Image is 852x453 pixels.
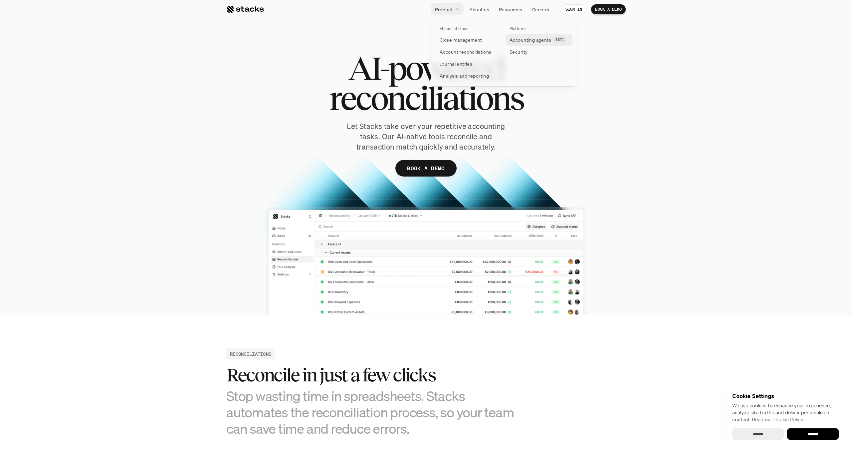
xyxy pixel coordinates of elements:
a: SIGN IN [561,4,586,14]
a: Close management [436,34,502,46]
a: Careers [528,3,553,15]
p: Accounting agents [510,36,551,43]
a: BOOK A DEMO [395,160,457,177]
p: Analysis and reporting [440,72,489,79]
p: Platform [510,26,526,31]
p: Account reconciliations [440,48,492,55]
p: Financial close [440,26,468,31]
a: Security [506,46,572,58]
a: Analysis and reporting [436,70,502,82]
p: Cookie Settings [732,393,839,399]
p: Product [435,6,453,13]
a: BOOK A DEMO [591,4,626,14]
h3: Stop wasting time in spreadsheets. Stacks automates the reconciliation process, so your team can ... [226,388,526,437]
h2: RECONCILIATIONS [230,350,271,357]
p: We use cookies to enhance your experience, analyze site traffic and deliver personalized content. [732,402,839,423]
a: Resources [495,3,527,15]
p: Journal entries [440,60,472,67]
p: Careers [532,6,549,13]
p: About us [469,6,489,13]
a: Accounting agentsBETA [506,34,572,46]
p: BOOK A DEMO [407,164,445,173]
a: Journal entries [436,58,502,70]
a: Cookie Policy [773,417,803,422]
p: BOOK A DEMO [595,7,622,12]
h2: BETA [555,38,564,42]
p: Security [510,48,528,55]
a: Account reconciliations [436,46,502,58]
a: About us [465,3,493,15]
p: SIGN IN [565,7,582,12]
span: Read our . [752,417,804,422]
span: AI-powered [348,53,504,83]
h2: Reconcile in just a few clicks [226,365,526,385]
a: Privacy Policy [79,127,108,132]
p: Let Stacks take over your repetitive accounting tasks. Our AI-native tools reconcile and transact... [334,121,518,152]
span: reconciliations [329,83,523,113]
p: Close management [440,36,482,43]
p: Resources [499,6,523,13]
